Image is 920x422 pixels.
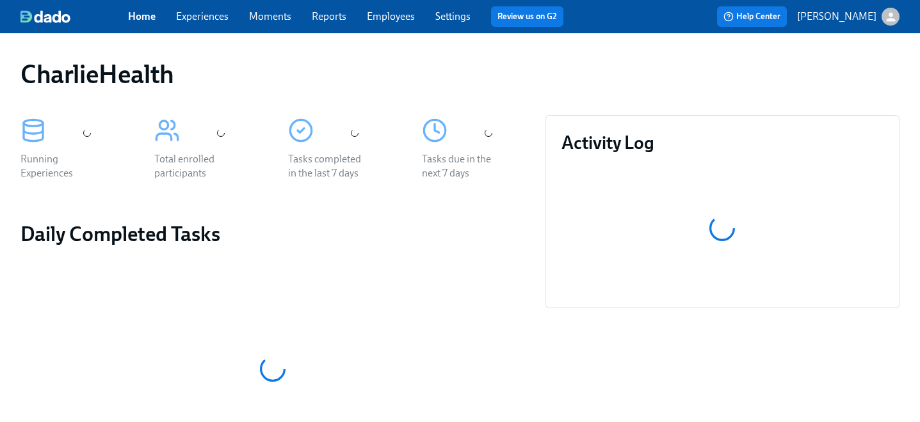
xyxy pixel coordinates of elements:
a: Reports [312,10,346,22]
div: Total enrolled participants [154,152,236,180]
a: dado [20,10,128,23]
img: dado [20,10,70,23]
span: Help Center [723,10,780,23]
p: [PERSON_NAME] [797,10,876,24]
div: Running Experiences [20,152,102,180]
button: Review us on G2 [491,6,563,27]
button: [PERSON_NAME] [797,8,900,26]
a: Review us on G2 [497,10,557,23]
h2: Daily Completed Tasks [20,221,525,247]
div: Tasks completed in the last 7 days [288,152,370,180]
a: Experiences [176,10,229,22]
a: Employees [367,10,415,22]
h1: CharlieHealth [20,59,174,90]
button: Help Center [717,6,787,27]
a: Moments [249,10,291,22]
div: Tasks due in the next 7 days [422,152,504,180]
h3: Activity Log [561,131,884,154]
a: Home [128,10,156,22]
a: Settings [435,10,471,22]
